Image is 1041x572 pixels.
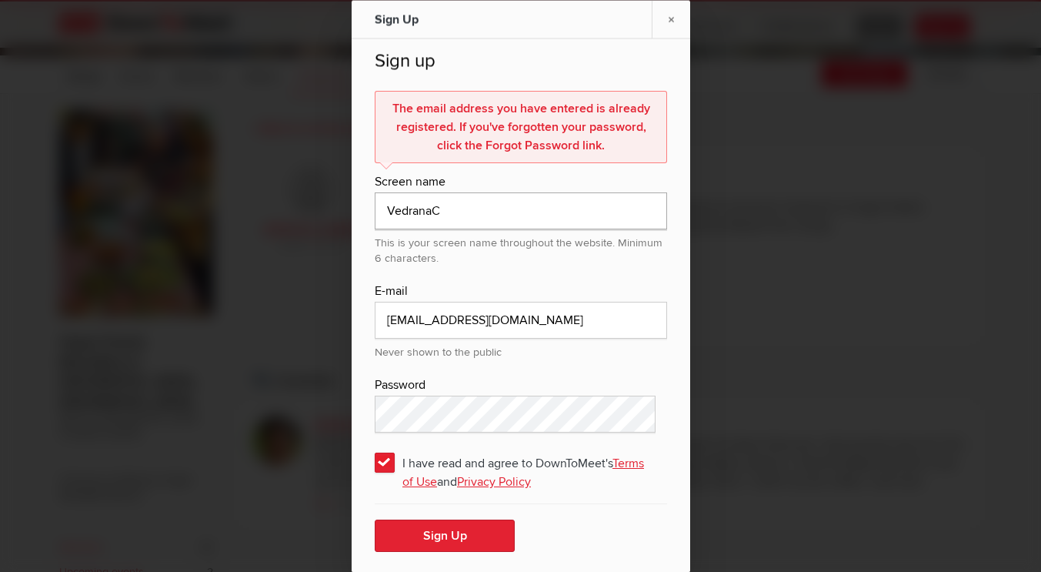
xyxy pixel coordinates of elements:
[375,49,667,82] h2: Sign up
[375,192,667,229] input: e.g. John Smith or John S.
[375,302,667,339] input: email@address.com
[375,282,667,302] div: E-mail
[375,448,667,476] span: I have read and agree to DownToMeet's and
[375,172,667,192] div: Screen name
[375,91,667,163] div: The email address you have entered is already registered. If you've forgotten your password, clic...
[402,456,644,490] a: Terms of Use
[375,520,515,552] button: Sign Up
[375,229,667,266] div: This is your screen name throughout the website. Minimum 6 characters.
[457,474,531,490] a: Privacy Policy
[375,376,667,396] div: Password
[375,339,667,360] div: Never shown to the public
